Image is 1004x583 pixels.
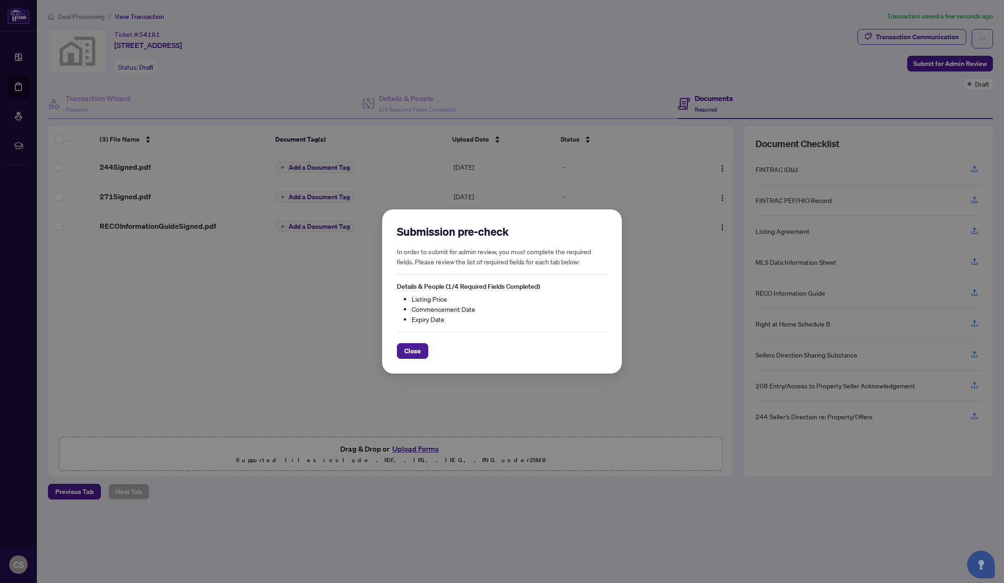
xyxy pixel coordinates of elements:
[15,15,22,22] img: logo_orange.svg
[397,282,540,291] span: Details & People (1/4 Required Fields Completed)
[25,54,32,61] img: tab_domain_overview_orange.svg
[412,294,607,304] li: Listing Price
[404,344,421,358] span: Close
[15,24,22,31] img: website_grey.svg
[397,224,607,239] h2: Submission pre-check
[102,54,155,60] div: Keywords by Traffic
[412,304,607,314] li: Commencement Date
[35,54,83,60] div: Domain Overview
[92,54,99,61] img: tab_keywords_by_traffic_grey.svg
[397,246,607,267] h5: In order to submit for admin review, you must complete the required fields. Please review the lis...
[967,551,995,578] button: Open asap
[397,343,428,359] button: Close
[24,24,153,31] div: Domain: [PERSON_NAME][DOMAIN_NAME]
[412,314,607,324] li: Expiry Date
[26,15,45,22] div: v 4.0.25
